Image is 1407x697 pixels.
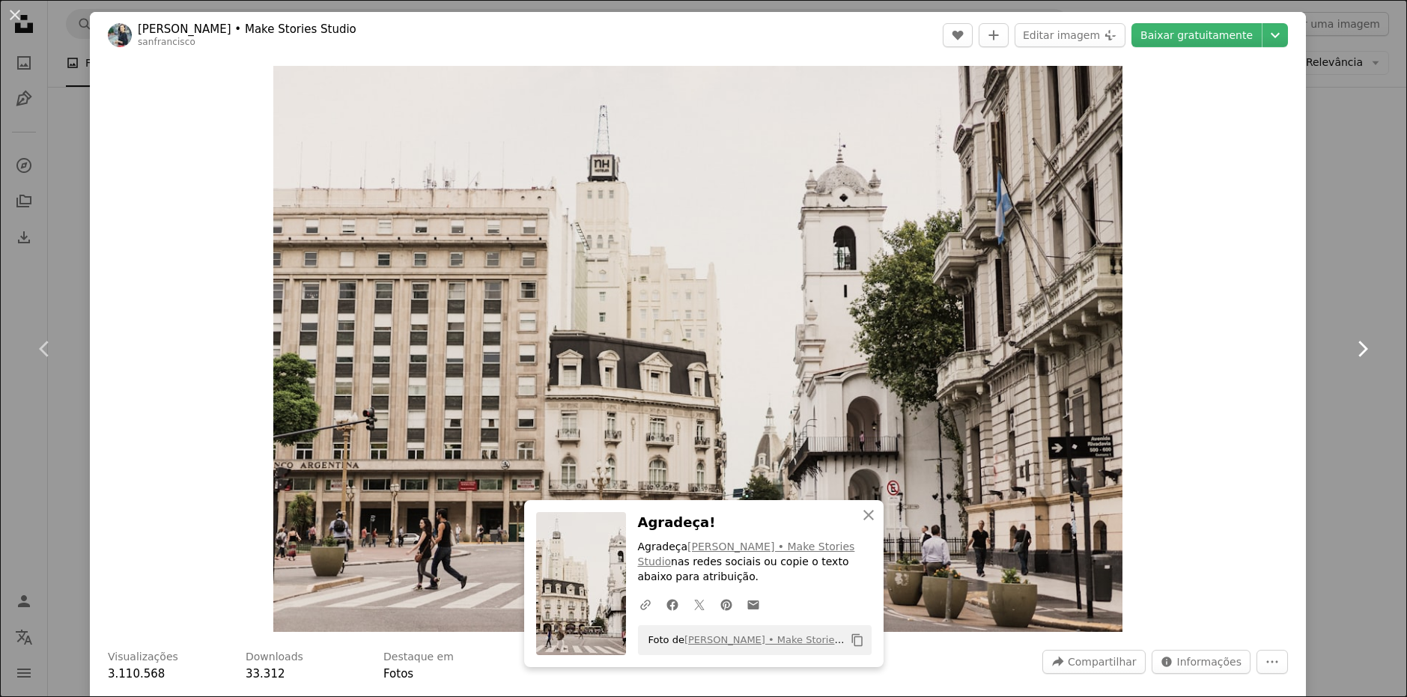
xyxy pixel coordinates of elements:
img: mulher atravessando faixa de pedestres entre edifícios altos [273,66,1122,632]
h3: Agradeça! [638,512,872,534]
a: Compartilhar por e-mail [740,589,767,619]
span: Foto de na [641,628,845,652]
h3: Visualizações [108,650,178,665]
button: Compartilhar esta imagem [1042,650,1146,674]
a: Próximo [1317,277,1407,421]
button: Mais ações [1256,650,1288,674]
a: Baixar gratuitamente [1131,23,1262,47]
img: Ir para o perfil de Sasha • Make Stories Studio [108,23,132,47]
button: Adicionar à coleção [979,23,1009,47]
a: [PERSON_NAME] • Make Stories Studio [638,541,855,567]
a: [PERSON_NAME] • Make Stories Studio [684,634,874,645]
span: 33.312 [246,667,285,681]
span: Compartilhar [1068,651,1137,673]
span: Informações [1177,651,1242,673]
button: Copiar para a área de transferência [845,627,870,653]
a: Compartilhar no Facebook [659,589,686,619]
button: Curtir [943,23,973,47]
a: Compartilhar no Pinterest [713,589,740,619]
a: [PERSON_NAME] • Make Stories Studio [138,22,356,37]
button: Ampliar esta imagem [273,66,1122,632]
button: Editar imagem [1015,23,1125,47]
h3: Downloads [246,650,303,665]
a: sanfrancisco [138,37,195,47]
h3: Destaque em [383,650,454,665]
span: 3.110.568 [108,667,165,681]
button: Estatísticas desta imagem [1152,650,1251,674]
a: Fotos [383,667,413,681]
button: Escolha o tamanho do download [1262,23,1288,47]
a: Compartilhar no Twitter [686,589,713,619]
p: Agradeça nas redes sociais ou copie o texto abaixo para atribuição. [638,540,872,585]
